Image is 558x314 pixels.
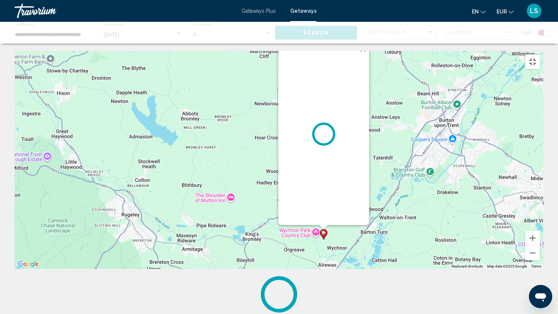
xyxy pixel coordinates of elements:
[242,8,276,14] a: Getaways Plus
[452,264,483,269] button: Keyboard shortcuts
[530,7,538,15] span: LS
[487,264,527,268] span: Map data ©2025 Google
[15,4,234,18] a: Travorium
[497,9,507,15] span: EUR
[290,8,316,14] a: Getaways
[531,264,541,268] a: Terms (opens in new tab)
[525,231,540,245] button: Zoom in
[525,3,543,19] button: User Menu
[472,9,479,15] span: en
[525,246,540,260] button: Zoom out
[497,6,514,17] button: Change currency
[472,6,486,17] button: Change language
[529,285,552,308] iframe: Button to launch messaging window
[525,55,540,69] button: Toggle fullscreen view
[16,259,40,269] a: Open this area in Google Maps (opens a new window)
[16,259,40,269] img: Google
